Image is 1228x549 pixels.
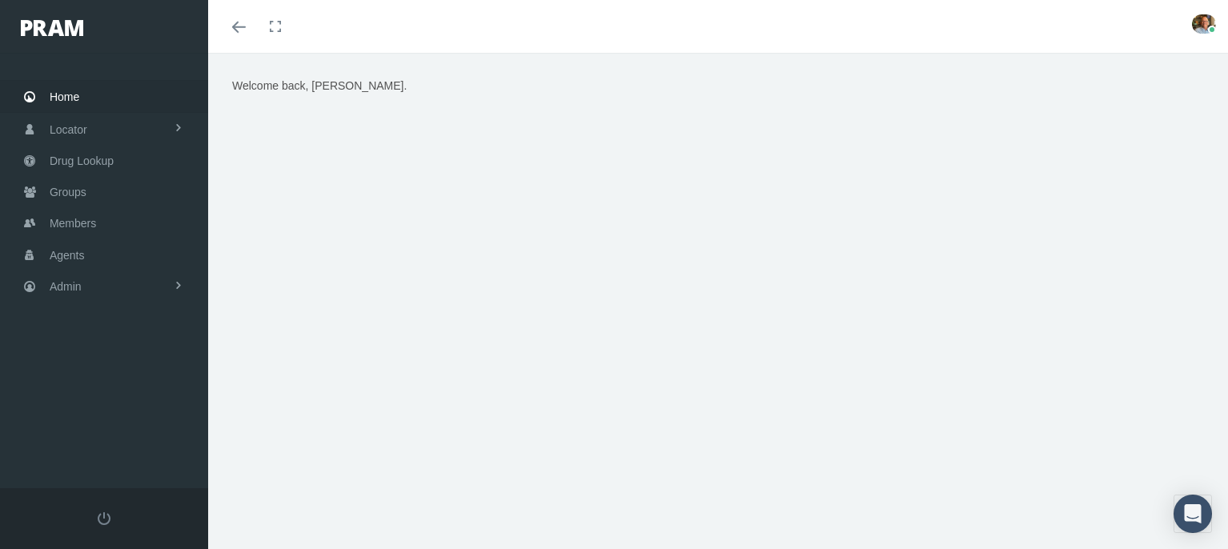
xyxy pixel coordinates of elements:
[21,20,83,36] img: PRAM_20_x_78.png
[50,208,96,238] span: Members
[50,271,82,302] span: Admin
[50,114,87,145] span: Locator
[50,82,79,112] span: Home
[1192,14,1216,34] img: S_Profile_Picture_15241.jpg
[232,79,407,92] span: Welcome back, [PERSON_NAME].
[50,146,114,176] span: Drug Lookup
[50,240,85,270] span: Agents
[50,177,86,207] span: Groups
[1174,495,1212,533] div: Open Intercom Messenger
